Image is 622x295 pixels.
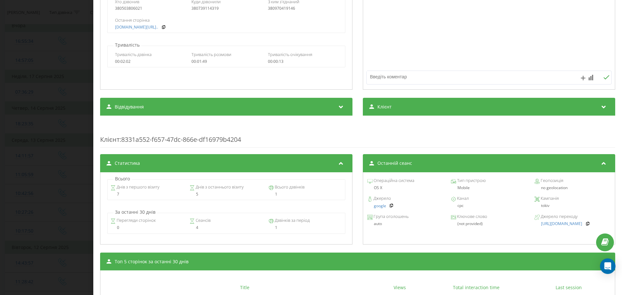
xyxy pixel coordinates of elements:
div: 380503806021 [115,6,185,11]
div: tokiv [535,203,611,208]
div: 0 [110,225,184,230]
a: google [374,204,386,208]
span: Джерело [373,195,391,202]
p: Всього [113,176,132,182]
span: Операційна система [373,177,414,184]
div: auto [367,221,443,226]
span: Клієнт [377,104,392,110]
span: Топ 5 сторінок за останні 30 днів [115,258,189,265]
div: 5 [190,192,263,197]
span: Останній сеанс [377,160,412,166]
span: Всього дзвінків [274,184,305,190]
p: Тривалість [113,42,141,48]
div: Open Intercom Messenger [600,258,616,274]
span: Тривалість очікування [268,51,312,57]
span: Геопозиція [540,177,563,184]
a: [DOMAIN_NAME][URL].. [115,25,158,29]
span: Джерело переходу [540,213,578,220]
div: no geolocation [535,186,611,190]
div: Mobile [451,186,527,190]
div: 7 [110,192,184,197]
span: Статистика [115,160,140,166]
div: cpc [451,203,527,208]
span: Остання сторінка [115,17,150,23]
span: Група оголошень [373,213,409,220]
span: Тривалість розмови [191,51,231,57]
div: 380970419146 [268,6,338,11]
span: Перегляди сторінок [116,217,156,224]
span: Тип пристрою [456,177,486,184]
span: Дзвінків за період [274,217,310,224]
span: Кампанія [540,195,559,202]
p: За останні 30 днів [113,209,157,215]
div: 1 [269,225,342,230]
span: Відвідування [115,104,144,110]
span: Сеансів [195,217,211,224]
div: 380739114319 [191,6,261,11]
div: 00:01:49 [191,59,261,64]
span: Клієнт [100,135,120,144]
div: 00:00:13 [268,59,338,64]
div: 1 [269,192,342,197]
div: OS X [367,186,443,190]
span: Ключове слово [456,213,487,220]
div: 00:02:02 [115,59,185,64]
span: Днів з останнього візиту [195,184,244,190]
div: (not provided) [451,221,527,226]
span: Тривалість дзвінка [115,51,152,57]
span: Канал [456,195,469,202]
div: : 8331a552-f657-47dc-866e-df16979b4204 [100,122,615,148]
a: [URL][DOMAIN_NAME] [541,221,582,226]
div: 4 [190,225,263,230]
span: Днів з першого візиту [116,184,159,190]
